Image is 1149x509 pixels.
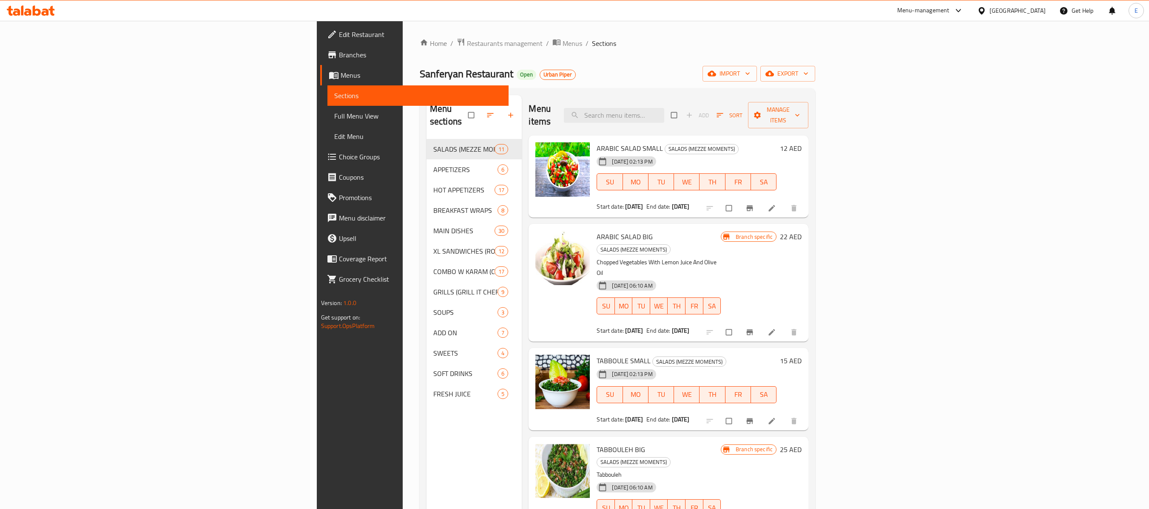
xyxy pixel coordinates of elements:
div: SOFT DRINKS6 [427,363,522,384]
button: WE [650,297,668,314]
div: SWEETS4 [427,343,522,363]
span: ADD ON [433,328,498,338]
nav: Menu sections [427,136,522,407]
span: Menus [341,70,502,80]
a: Support.OpsPlatform [321,320,375,331]
span: 11 [495,145,508,153]
div: ADD ON7 [427,322,522,343]
div: Menu-management [897,6,950,16]
p: Tabbouleh [597,469,721,480]
button: MO [623,386,648,403]
span: BREAKFAST WRAPS [433,205,498,215]
span: Sort items [711,109,748,122]
span: 4 [498,349,508,357]
span: FRESH JUICE [433,389,498,399]
button: SA [751,386,776,403]
span: [DATE] 02:13 PM [609,158,656,166]
span: TABBOULE SMALL [597,354,651,367]
div: COMBO W KARAM (COMBO WITH GENEROSITY)17 [427,261,522,282]
div: items [498,348,508,358]
span: Sections [334,90,502,101]
div: items [495,266,508,277]
span: SA [754,176,773,188]
span: Choice Groups [339,152,502,162]
button: delete [785,412,805,430]
span: 9 [498,288,508,296]
h2: Menu items [529,102,554,128]
span: MO [626,388,645,401]
a: Coverage Report [320,249,509,269]
div: MAIN DISHES30 [427,221,522,241]
span: 1.0.0 [343,297,356,308]
div: SALADS (MEZZE MOMENTS) [652,356,726,367]
h6: 22 AED [780,231,802,243]
span: Branch specific [732,445,776,453]
button: TU [648,173,674,190]
span: MAIN DISHES [433,226,495,236]
span: ARABIC SALAD SMALL [597,142,663,155]
button: export [760,66,815,82]
button: Sort [714,109,745,122]
span: TU [652,388,671,401]
div: APPETIZERS [433,164,498,175]
span: 6 [498,370,508,378]
div: items [498,164,508,175]
span: Start date: [597,201,624,212]
button: Manage items [748,102,808,128]
span: E [1135,6,1138,15]
b: [DATE] [625,414,643,425]
span: WE [677,176,696,188]
button: Branch-specific-item [740,199,761,218]
span: HOT APPETIZERS [433,185,495,195]
span: End date: [646,414,670,425]
span: Select all sections [463,107,481,123]
div: items [495,246,508,256]
div: SWEETS [433,348,498,358]
span: SALADS (MEZZE MOMENTS) [665,144,738,154]
a: Full Menu View [327,106,509,126]
button: FR [685,297,703,314]
a: Choice Groups [320,147,509,167]
div: items [498,389,508,399]
b: [DATE] [672,414,690,425]
span: 3 [498,308,508,317]
div: items [498,328,508,338]
span: SALADS (MEZZE MOMENTS) [653,357,726,367]
b: [DATE] [625,201,643,212]
span: SALADS (MEZZE MOMENTS) [597,245,670,254]
span: 5 [498,390,508,398]
a: Menus [320,65,509,85]
span: Promotions [339,192,502,203]
a: Sections [327,85,509,106]
span: Upsell [339,233,502,243]
div: XL SANDWICHES (ROLL BY THE LEVANT)12 [427,241,522,261]
a: Menu disclaimer [320,208,509,228]
span: 8 [498,206,508,215]
span: XL SANDWICHES (ROLL BY THE LEVANT) [433,246,495,256]
span: [DATE] 02:13 PM [609,370,656,378]
span: Version: [321,297,342,308]
div: Open [517,70,536,80]
div: [GEOGRAPHIC_DATA] [990,6,1046,15]
li: / [586,38,589,48]
span: SU [600,300,611,312]
img: TABBOULE SMALL [535,355,590,409]
span: TH [671,300,682,312]
div: items [495,226,508,236]
span: SU [600,176,619,188]
span: 6 [498,166,508,174]
div: APPETIZERS6 [427,159,522,180]
span: Start date: [597,325,624,336]
div: SOUPS3 [427,302,522,322]
span: Open [517,71,536,78]
span: Menus [563,38,582,48]
span: [DATE] 06:10 AM [609,282,656,290]
span: FR [689,300,700,312]
img: TABBOULEH BIG [535,444,590,498]
span: Coupons [339,172,502,182]
button: SA [703,297,721,314]
b: [DATE] [672,201,690,212]
span: import [709,68,750,79]
span: Edit Restaurant [339,29,502,40]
